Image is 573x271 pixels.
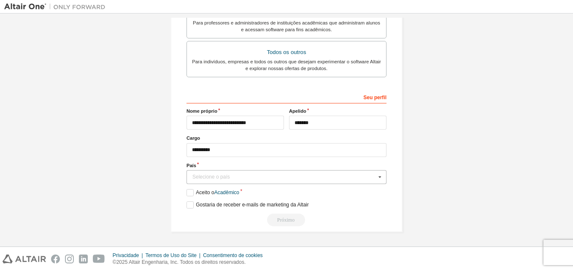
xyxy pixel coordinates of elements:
[186,214,387,226] div: Email already exists
[214,190,239,195] a: Acadêmico
[65,255,74,263] img: instagram.svg
[186,162,387,169] label: País
[113,252,146,259] div: Privacidade
[186,108,284,114] label: Nome próprio
[289,108,387,114] label: Apelido
[93,255,105,263] img: youtube.svg
[3,255,46,263] img: altair_logo.svg
[113,259,268,266] p: ©
[186,90,387,103] div: Seu perfil
[186,135,387,141] label: Cargo
[51,255,60,263] img: facebook.svg
[186,201,309,209] label: Gostaria de receber e-mails de marketing da Altair
[116,259,246,265] font: 2025 Altair Engenharia, Inc. Todos os direitos reservados.
[203,252,268,259] div: Consentimento de cookies
[192,19,381,33] div: Para professores e administradores de instituições acadêmicas que administram alunos e acessam so...
[192,46,381,58] div: Todos os outros
[186,189,239,196] label: Aceito o
[79,255,88,263] img: linkedin.svg
[146,252,203,259] div: Termos de Uso do Site
[192,174,376,179] div: Selecione o país
[192,58,381,72] div: Para indivíduos, empresas e todos os outros que desejam experimentar o software Altair e explorar...
[4,3,110,11] img: Altair Um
